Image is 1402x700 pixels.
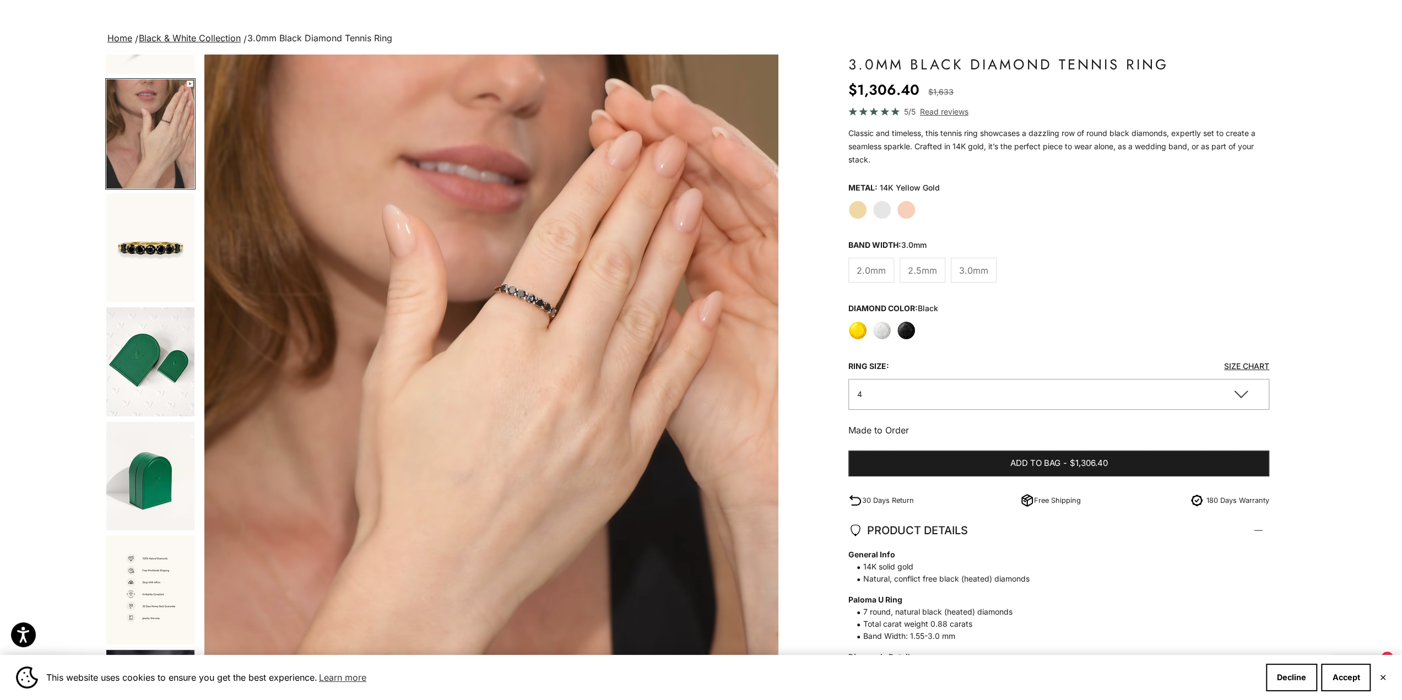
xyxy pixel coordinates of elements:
[105,306,196,417] button: Go to item 8
[848,561,1258,573] span: 14K solid gold
[848,379,1269,409] button: 4
[247,32,392,44] span: 3.0mm Black Diamond Tennis Ring
[848,521,968,540] span: PRODUCT DETAILS
[920,105,968,118] span: Read reviews
[848,618,1258,630] span: Total carat weight 0.88 carats
[106,307,194,416] img: #YellowGold #WhiteGold #RoseGold
[107,32,132,44] a: Home
[105,534,196,645] button: Go to item 10
[848,594,1258,606] strong: Paloma U Ring
[848,237,927,253] legend: Band Width:
[105,192,196,303] button: Go to item 7
[880,180,940,196] variant-option-value: 14K Yellow Gold
[848,651,1258,663] strong: Diamonds Details:
[46,669,1257,686] span: This website uses cookies to ensure you get the best experience.
[16,666,38,688] img: Cookie banner
[857,263,886,278] span: 2.0mm
[105,421,196,531] button: Go to item 9
[848,451,1269,477] button: Add to bag-$1,306.40
[105,31,1297,46] nav: breadcrumbs
[1379,674,1386,681] button: Close
[139,32,241,44] a: Black & White Collection
[901,240,927,249] variant-option-value: 3.0mm
[848,300,938,317] legend: Diamond Color:
[848,55,1269,74] h1: 3.0mm Black Diamond Tennis Ring
[928,85,954,99] compare-at-price: $1,633
[1206,495,1269,506] p: 180 Days Warranty
[908,263,937,278] span: 2.5mm
[862,495,914,506] p: 30 Days Return
[959,263,988,278] span: 3.0mm
[848,358,889,375] legend: Ring size:
[106,79,194,188] img: #YellowGold #WhiteGold #RoseGold
[1010,457,1060,470] span: Add to bag
[848,105,1269,118] a: 5/5 Read reviews
[105,78,196,189] button: Go to item 4
[857,389,862,399] span: 4
[1321,664,1371,691] button: Accept
[1069,457,1107,470] span: $1,306.40
[848,573,1258,585] span: Natural, conflict free black (heated) diamonds
[106,193,194,302] img: #YellowGold
[1224,361,1269,371] a: Size Chart
[848,549,1258,561] strong: General Info
[848,127,1269,166] p: Classic and timeless, this tennis ring showcases a dazzling row of round black diamonds, expertly...
[904,105,916,118] span: 5/5
[1266,664,1317,691] button: Decline
[848,423,1269,437] p: Made to Order
[848,510,1269,551] summary: PRODUCT DETAILS
[317,669,368,686] a: Learn more
[1034,495,1081,506] p: Free Shipping
[848,606,1258,618] span: 7 round, natural black (heated) diamonds
[848,180,878,196] legend: Metal:
[848,630,1258,642] span: Band Width: 1.55-3.0 mm
[918,303,938,313] variant-option-value: black
[106,422,194,530] img: #YellowGold #WhiteGold #RoseGold
[848,79,919,101] sale-price: $1,306.40
[106,535,194,644] img: #YellowGold #WhiteGold #RoseGold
